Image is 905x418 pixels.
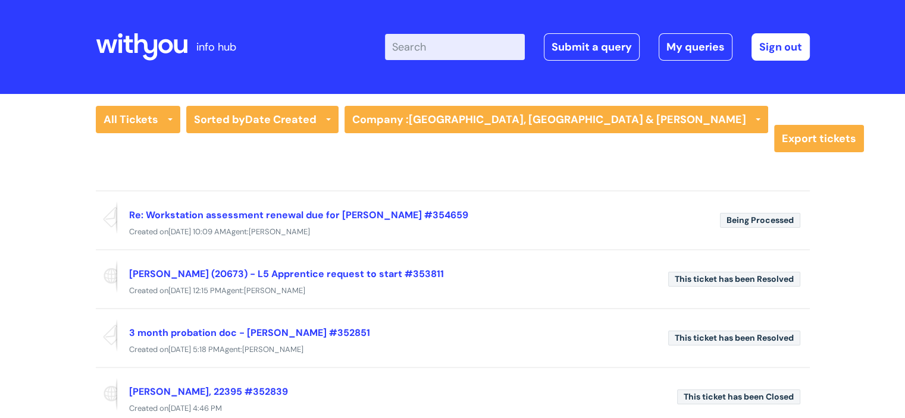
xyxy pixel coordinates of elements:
[129,385,288,398] a: [PERSON_NAME], 22395 #352839
[96,260,117,293] span: Reported via portal
[409,112,746,127] strong: [GEOGRAPHIC_DATA], [GEOGRAPHIC_DATA] & [PERSON_NAME]
[668,272,800,287] span: This ticket has been Resolved
[245,112,317,127] b: Date Created
[385,33,810,61] div: | -
[242,344,303,354] span: [PERSON_NAME]
[186,106,339,133] a: Sorted byDate Created
[96,106,180,133] a: All Tickets
[129,268,444,280] a: [PERSON_NAME] (20673) - L5 Apprentice request to start #353811
[774,125,864,152] a: Export tickets
[196,37,236,56] p: info hub
[96,401,810,416] div: Created on
[385,34,525,60] input: Search
[168,403,222,413] span: [DATE] 4:46 PM
[168,227,226,237] span: [DATE] 10:09 AM
[129,209,468,221] a: Re: Workstation assessment renewal due for [PERSON_NAME] #354659
[677,389,800,404] span: This ticket has been Closed
[668,331,800,345] span: This ticket has been Resolved
[96,319,117,352] span: Reported via email
[129,326,370,339] a: 3 month probation doc - [PERSON_NAME] #352851
[96,342,810,357] div: Created on Agent:
[96,284,810,298] div: Created on Agent:
[168,344,220,354] span: [DATE] 5:18 PM
[96,378,117,411] span: Reported via portal
[168,285,221,296] span: [DATE] 12:15 PM
[96,201,117,234] span: Reported via email
[751,33,810,61] a: Sign out
[659,33,732,61] a: My queries
[249,227,310,237] span: [PERSON_NAME]
[544,33,640,61] a: Submit a query
[244,285,305,296] span: [PERSON_NAME]
[96,225,810,240] div: Created on Agent:
[720,213,800,228] span: Being Processed
[345,106,768,133] a: Company :[GEOGRAPHIC_DATA], [GEOGRAPHIC_DATA] & [PERSON_NAME]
